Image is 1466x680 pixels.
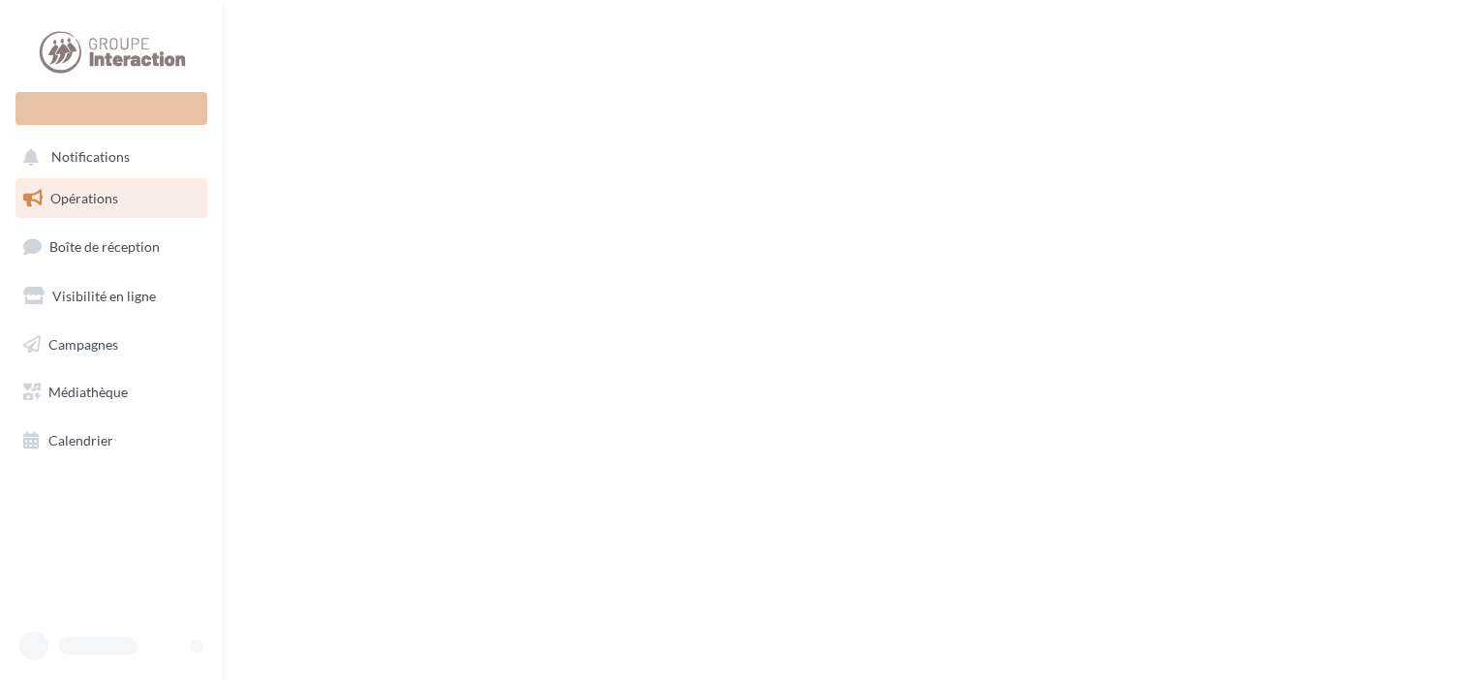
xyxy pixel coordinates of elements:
[52,288,156,304] span: Visibilité en ligne
[12,325,211,365] a: Campagnes
[48,432,113,448] span: Calendrier
[12,178,211,219] a: Opérations
[12,226,211,267] a: Boîte de réception
[49,238,160,255] span: Boîte de réception
[48,384,128,400] span: Médiathèque
[12,420,211,461] a: Calendrier
[48,335,118,352] span: Campagnes
[50,190,118,206] span: Opérations
[15,92,207,125] div: Nouvelle campagne
[51,149,130,166] span: Notifications
[12,372,211,413] a: Médiathèque
[12,276,211,317] a: Visibilité en ligne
